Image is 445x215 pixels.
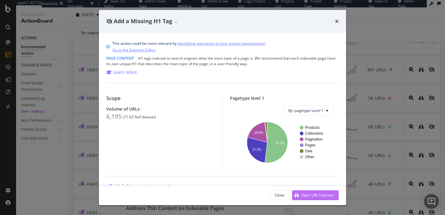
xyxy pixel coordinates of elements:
div: modal [99,10,346,205]
text: 27.2% [252,148,261,151]
button: Open URL Explorer [292,190,339,200]
text: 51.8% [276,141,285,145]
span: Add a Missing H1 Tag [114,17,172,25]
img: Equal [175,21,177,23]
div: 6,195 [106,113,121,120]
div: eye-slash [106,19,112,24]
div: Volume of URLs [106,106,215,112]
div: Close [275,192,284,198]
text: Pages [305,143,316,147]
a: Go to the Segment Editor [112,47,156,53]
span: | [135,56,137,61]
a: Learn More [166,184,196,190]
text: Pagination [305,137,323,141]
div: This action could be more relevant by . [112,40,266,53]
text: Collections [305,131,323,136]
div: Learn More [113,69,137,75]
text: Sale [305,149,312,153]
text: Products [305,125,320,130]
div: Open URL Explorer [301,192,334,198]
svg: A chart. [235,120,334,164]
div: Scope [106,95,215,101]
text: Other [305,155,314,159]
div: Pagetype level 1 [230,95,339,101]
span: By: pagetype Level 1 [288,108,324,113]
a: identifying pagination in your project segmentation [178,40,265,47]
div: Learn More [172,184,196,190]
button: By: pagetype Level 1 [283,106,334,116]
div: H1 tags indicate to search engines what the main topic of a page is. We recommend that each index... [106,56,339,67]
text: 18.8% [254,131,263,134]
span: Page Content [106,56,134,61]
button: Close [269,190,290,200]
div: info banner [106,40,339,53]
span: High Priority Action [114,184,160,190]
div: times [335,17,339,25]
div: Open Intercom Messenger [424,194,439,209]
div: ( 71.03 % of dataset ) [123,115,156,119]
a: Learn More [106,69,137,75]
